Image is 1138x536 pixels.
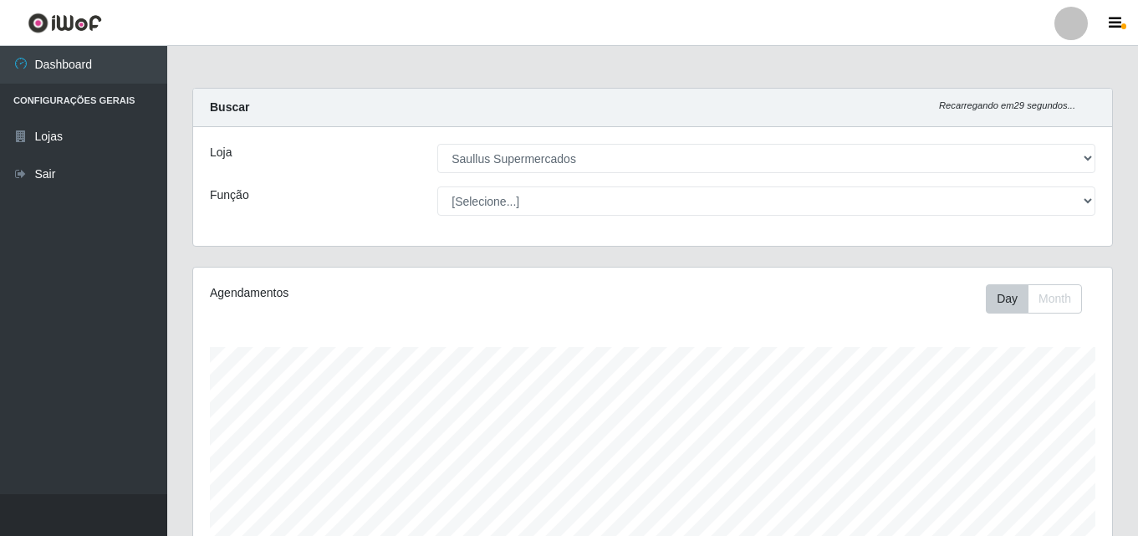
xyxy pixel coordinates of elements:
[210,100,249,114] strong: Buscar
[986,284,1082,314] div: First group
[1028,284,1082,314] button: Month
[28,13,102,33] img: CoreUI Logo
[210,186,249,204] label: Função
[986,284,1095,314] div: Toolbar with button groups
[210,144,232,161] label: Loja
[210,284,564,302] div: Agendamentos
[939,100,1075,110] i: Recarregando em 29 segundos...
[986,284,1028,314] button: Day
